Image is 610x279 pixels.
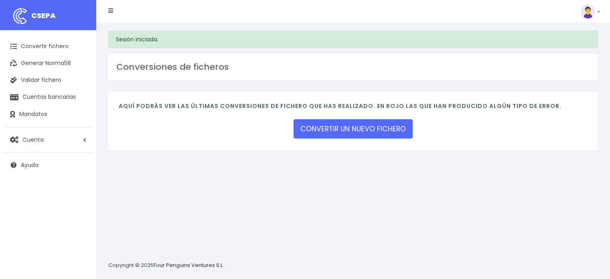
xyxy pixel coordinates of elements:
a: Mandatos [4,106,92,123]
a: Validar fichero [4,72,92,89]
a: CONVERTIR UN NUEVO FICHERO [294,119,413,138]
span: Cuenta [22,135,44,143]
img: profile [581,4,595,18]
span: CSEPA [31,10,56,20]
img: logo [10,6,30,26]
span: Ayuda [21,161,39,169]
h3: Conversiones de ficheros [116,62,590,72]
a: Cuentas bancarias [4,89,92,106]
div: Sesión iniciada. [108,31,598,48]
p: Copyright © 2025 . [108,261,225,270]
a: Generar Norma58 [4,55,92,72]
a: Four Penguins Ventures S.L. [154,261,224,269]
a: Cuenta [4,131,92,148]
a: Ayuda [4,157,92,173]
a: Convertir fichero [4,38,92,55]
h4: Aquí podrás ver las últimas conversiones de fichero que has realizado. En rojo las que han produc... [119,103,588,114]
